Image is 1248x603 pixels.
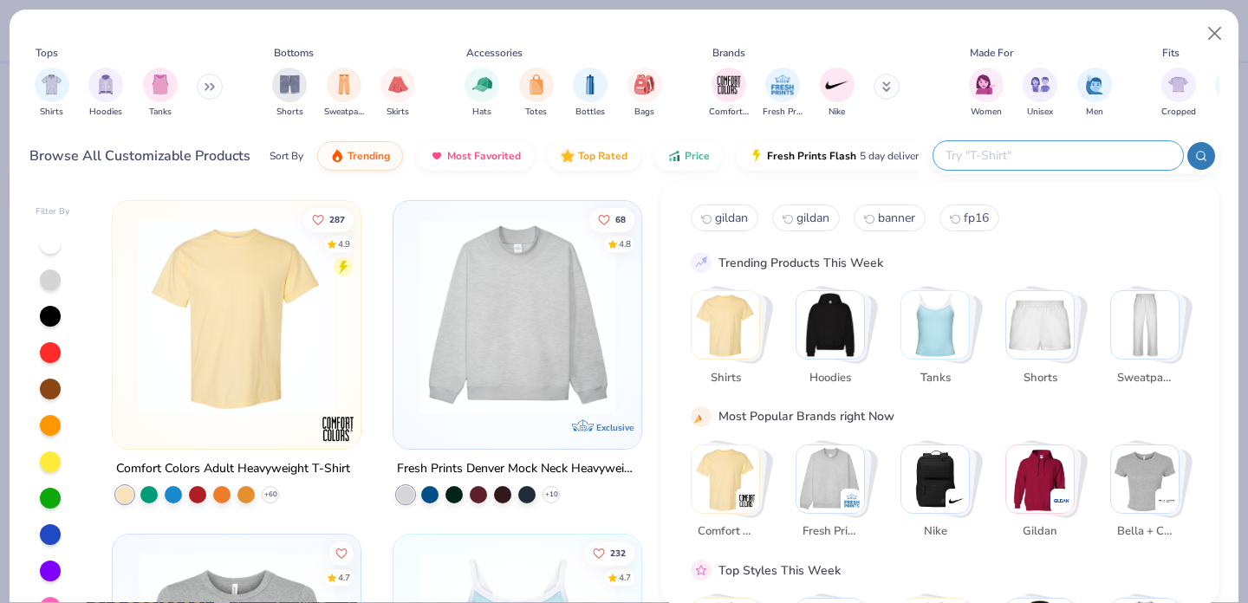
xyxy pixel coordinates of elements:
div: filter for Women [969,68,1004,119]
button: Fresh Prints Flash5 day delivery [737,141,937,171]
button: Stack Card Button Comfort Colors [691,444,770,547]
div: 4.7 [619,571,631,584]
span: Hoodies [89,106,122,119]
span: Skirts [387,106,409,119]
img: f5d85501-0dbb-4ee4-b115-c08fa3845d83 [411,218,624,414]
div: Tops [36,45,58,61]
span: Tanks [907,369,963,386]
img: Women Image [976,75,996,94]
button: filter button [88,68,123,119]
img: Comfort Colors logo [321,412,355,446]
div: filter for Nike [820,68,855,119]
button: filter button [1161,68,1196,119]
img: a90f7c54-8796-4cb2-9d6e-4e9644cfe0fe [624,218,837,414]
img: Fresh Prints Image [770,72,796,98]
span: Men [1086,106,1103,119]
span: Fresh Prints [763,106,803,119]
img: Totes Image [527,75,546,94]
div: filter for Cropped [1161,68,1196,119]
span: Sweatpants [1116,369,1173,386]
button: Stack Card Button Gildan [1005,444,1085,547]
img: Nike [948,491,965,509]
button: banner2 [854,204,926,231]
img: Gildan [1006,444,1074,512]
img: Comfort Colors Image [716,72,742,98]
span: Shirts [40,106,63,119]
button: filter button [709,68,749,119]
div: Browse All Customizable Products [29,146,250,166]
span: Shirts [697,369,753,386]
span: Sweatpants [324,106,364,119]
div: Top Styles This Week [718,561,841,579]
span: Women [971,106,1002,119]
div: filter for Men [1077,68,1112,119]
button: filter button [380,68,415,119]
img: Bottles Image [581,75,600,94]
img: Hoodies [796,291,864,359]
img: Unisex Image [1030,75,1050,94]
button: fp163 [939,204,999,231]
span: Tanks [149,106,172,119]
span: + 60 [264,490,277,500]
div: Accessories [466,45,523,61]
span: 68 [615,215,626,224]
div: Fits [1162,45,1180,61]
img: Bella + Canvas [1111,444,1179,512]
img: Tanks [901,291,969,359]
div: filter for Sweatpants [324,68,364,119]
img: most_fav.gif [430,149,444,163]
div: filter for Hats [465,68,499,119]
div: Brands [712,45,745,61]
button: filter button [627,68,662,119]
button: gildan 1 [772,204,840,231]
button: Stack Card Button Bella + Canvas [1110,444,1190,547]
span: Exclusive [596,422,634,433]
button: filter button [519,68,554,119]
span: Hoodies [802,369,858,386]
button: Close [1199,17,1232,50]
img: Skirts Image [388,75,408,94]
span: Totes [525,106,547,119]
div: filter for Shorts [272,68,307,119]
img: Tanks Image [151,75,170,94]
button: filter button [969,68,1004,119]
img: Nike [901,444,969,512]
button: filter button [763,68,803,119]
img: trending.gif [330,149,344,163]
button: Like [304,207,354,231]
div: Trending Products This Week [718,253,883,271]
img: Men Image [1085,75,1104,94]
div: Comfort Colors Adult Heavyweight T-Shirt [116,458,350,480]
button: gildan0 [691,204,758,231]
img: Bags Image [634,75,653,94]
span: Trending [348,149,390,163]
button: filter button [1023,68,1057,119]
button: filter button [820,68,855,119]
span: Cropped [1161,106,1196,119]
img: Gildan [1053,491,1070,509]
button: Trending [317,141,403,171]
span: Most Favorited [447,149,521,163]
div: Made For [970,45,1013,61]
img: Cropped Image [1168,75,1188,94]
button: Like [330,541,354,565]
div: 4.9 [339,237,351,250]
span: Comfort Colors [697,523,753,541]
span: Nike [907,523,963,541]
div: Fresh Prints Denver Mock Neck Heavyweight Sweatshirt [397,458,638,480]
img: Sweatpants Image [335,75,354,94]
span: Bags [634,106,654,119]
img: Hoodies Image [96,75,115,94]
button: filter button [573,68,608,119]
div: Filter By [36,205,70,218]
button: Stack Card Button Nike [900,444,980,547]
div: filter for Bottles [573,68,608,119]
button: Stack Card Button Shorts [1005,290,1085,393]
img: Fresh Prints [843,491,861,509]
img: pink_star.gif [693,562,709,578]
button: filter button [1077,68,1112,119]
img: Bella + Canvas [1158,491,1175,509]
img: trend_line.gif [693,255,709,270]
span: gildan [715,210,748,226]
span: Gildan [1011,523,1068,541]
